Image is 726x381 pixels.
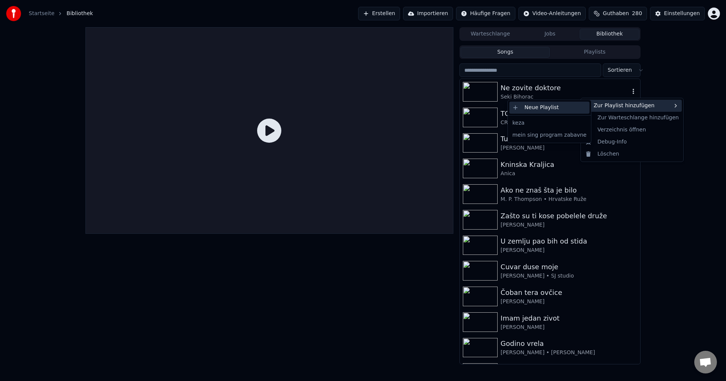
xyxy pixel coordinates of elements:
div: Seki Bihorac [501,93,630,101]
div: mein sing program zabavne [509,129,589,141]
div: CRVENA JABUKA [501,119,637,126]
div: Löschen [582,148,682,160]
div: Godino vrela [501,338,637,349]
div: keza [509,117,589,129]
div: Cuvar duse moje [501,262,637,272]
div: M. P. Thompson • Hrvatske Ruže [501,196,637,203]
button: Video-Anleitungen [518,7,586,20]
div: Imam jedan zivot [501,313,637,324]
div: TO MI RADI [501,108,637,119]
button: Erstellen [358,7,400,20]
div: [PERSON_NAME] [501,247,637,254]
a: Startseite [29,10,54,17]
button: Songs [461,47,550,58]
div: Neue Playlist [509,102,589,114]
a: Chat öffnen [694,351,717,373]
button: Guthaben280 [589,7,647,20]
div: Kninska Kraljica [501,159,637,170]
div: [PERSON_NAME] [501,144,637,152]
button: Warteschlange [461,29,520,40]
span: Sortieren [608,66,632,74]
button: Jobs [520,29,580,40]
button: Playlists [550,47,639,58]
button: Bibliothek [580,29,639,40]
div: [PERSON_NAME] [501,324,637,331]
div: Einstellungen [664,10,700,17]
span: Guthaben [603,10,629,17]
div: U zemlju pao bih od stida [501,236,637,247]
div: Tutti Frutti [501,134,637,144]
div: Čoban tera ovčice [501,287,637,298]
div: [PERSON_NAME] [501,298,637,305]
div: [PERSON_NAME] [501,221,637,229]
div: Zur Playlist hinzufügen [582,100,682,112]
div: Debug-Info [582,136,682,148]
span: Bibliothek [67,10,93,17]
div: Ako ne znaš šta je bilo [501,185,637,196]
img: youka [6,6,21,21]
button: Einstellungen [650,7,705,20]
div: Zašto su ti kose pobelele druže [501,211,637,221]
button: Importieren [403,7,453,20]
nav: breadcrumb [29,10,93,17]
div: Anica [501,170,637,177]
div: [PERSON_NAME] • SJ studio [501,272,637,280]
div: Ne zovite doktore [501,83,630,93]
span: 280 [632,10,642,17]
button: Häufige Fragen [456,7,515,20]
div: Verzeichnis öffnen [582,124,682,136]
div: [PERSON_NAME] • [PERSON_NAME] [501,349,637,356]
div: Zur Warteschlange hinzufügen [582,112,682,124]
